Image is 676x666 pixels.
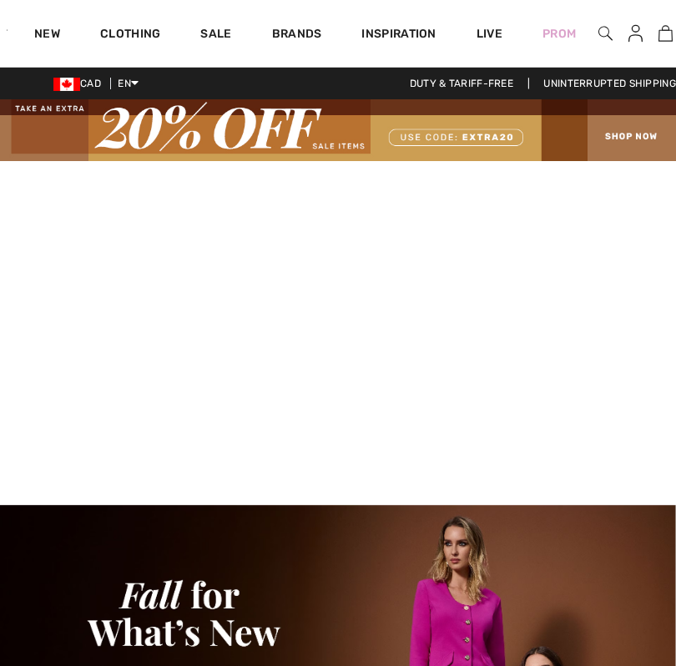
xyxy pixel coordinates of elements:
a: Clothing [100,27,160,44]
img: My Info [628,23,643,43]
a: Prom [542,25,576,43]
img: 1ère Avenue [7,13,8,47]
a: Brands [272,27,322,44]
a: 0 [657,23,675,43]
span: Inspiration [361,27,436,44]
span: EN [118,78,139,89]
img: search the website [598,23,613,43]
img: Canadian Dollar [53,78,80,91]
a: New [34,27,60,44]
a: Sign In [615,23,656,44]
img: My Bag [658,23,673,43]
a: Sale [200,27,231,44]
span: CAD [53,78,108,89]
a: Live [477,25,502,43]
